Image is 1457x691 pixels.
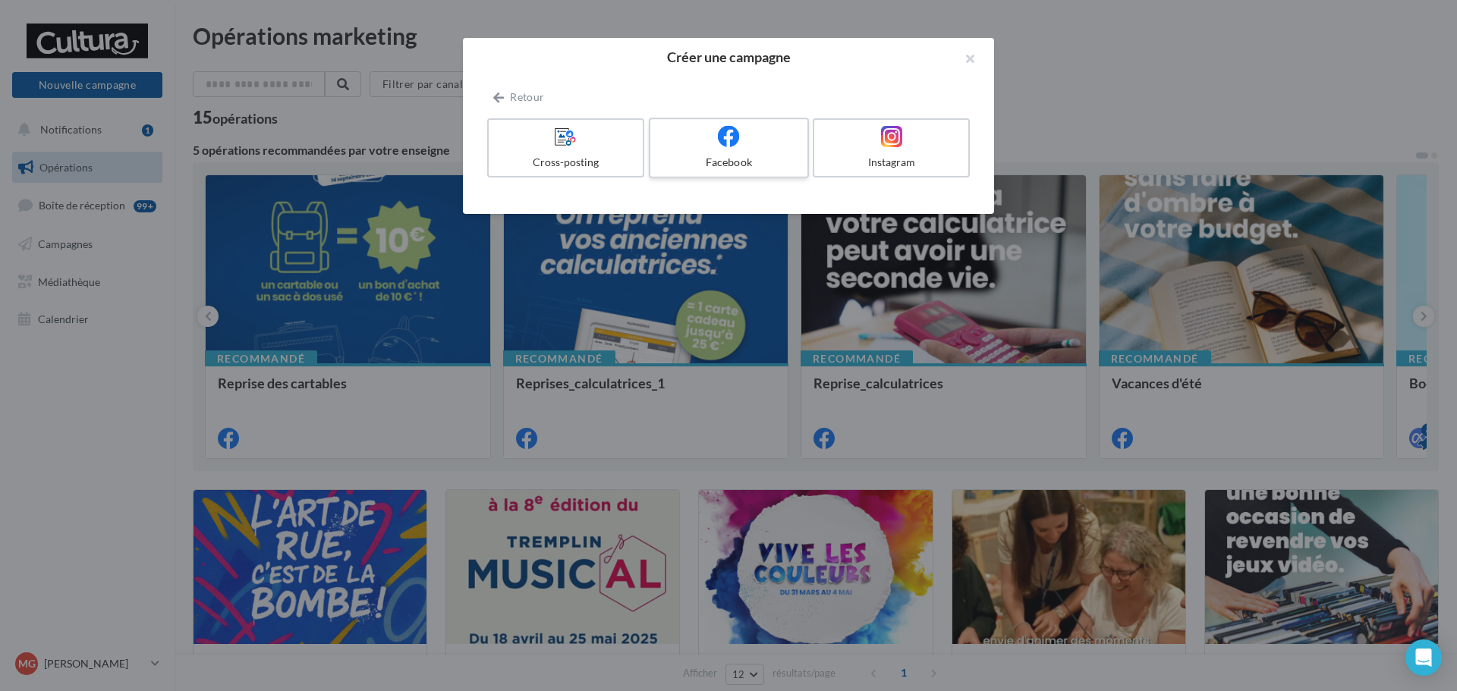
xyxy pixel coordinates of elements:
[487,50,970,64] h2: Créer une campagne
[1405,639,1442,676] div: Open Intercom Messenger
[820,155,962,170] div: Instagram
[656,155,801,170] div: Facebook
[487,88,550,106] button: Retour
[495,155,637,170] div: Cross-posting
